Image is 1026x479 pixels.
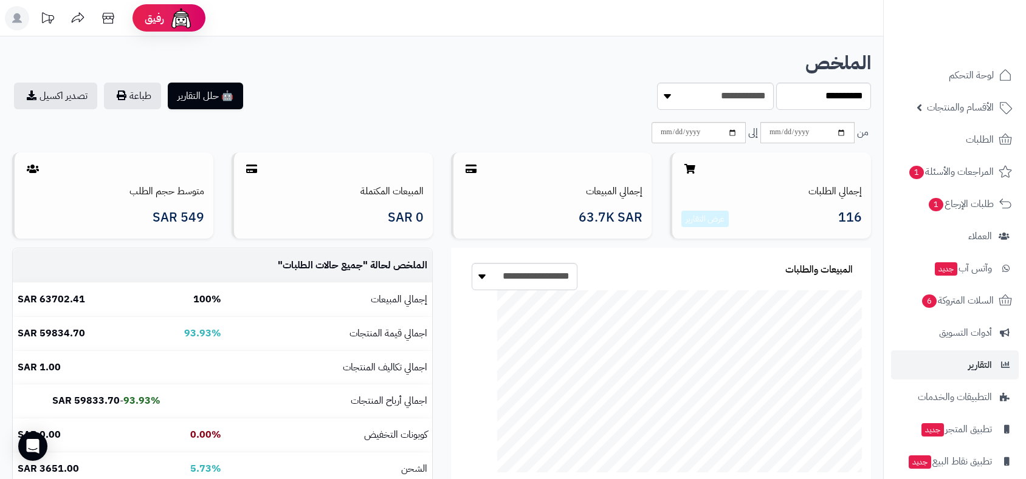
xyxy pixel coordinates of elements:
[123,393,160,408] b: 93.93%
[18,432,47,461] div: Open Intercom Messenger
[808,184,862,199] a: إجمالي الطلبات
[908,163,994,180] span: المراجعات والأسئلة
[891,189,1019,219] a: طلبات الإرجاع1
[939,324,992,341] span: أدوات التسويق
[927,99,994,116] span: الأقسام والمنتجات
[193,292,221,307] b: 100%
[18,292,85,307] b: 63702.41 SAR
[968,356,992,373] span: التقارير
[32,6,63,33] a: تحديثات المنصة
[226,249,432,282] td: الملخص لحالة " "
[891,254,1019,283] a: وآتس آبجديد
[943,9,1014,35] img: logo-2.png
[934,260,992,277] span: وآتس آب
[169,6,193,30] img: ai-face.png
[891,61,1019,90] a: لوحة التحكم
[891,222,1019,251] a: العملاء
[153,211,204,225] span: 549 SAR
[857,126,869,140] span: من
[14,83,97,109] a: تصدير اكسيل
[18,326,85,341] b: 59834.70 SAR
[388,211,424,225] span: 0 SAR
[891,382,1019,412] a: التطبيقات والخدمات
[13,384,165,418] td: -
[360,184,424,199] a: المبيعات المكتملة
[190,427,221,442] b: 0.00%
[104,83,161,109] button: طباعة
[891,157,1019,186] a: المراجعات والأسئلة1
[928,195,994,212] span: طلبات الإرجاع
[226,283,432,316] td: إجمالي المبيعات
[18,427,61,442] b: 0.00 SAR
[921,423,944,437] span: جديد
[949,67,994,84] span: لوحة التحكم
[168,83,243,109] button: 🤖 حلل التقارير
[838,211,862,228] span: 116
[18,461,79,476] b: 3651.00 SAR
[748,126,758,140] span: إلى
[785,265,853,276] h3: المبيعات والطلبات
[966,131,994,148] span: الطلبات
[226,317,432,350] td: اجمالي قيمة المنتجات
[891,318,1019,347] a: أدوات التسويق
[145,11,164,25] span: رفيق
[184,326,221,341] b: 93.93%
[935,262,957,276] span: جديد
[968,228,992,245] span: العملاء
[891,125,1019,154] a: الطلبات
[190,461,221,476] b: 5.73%
[226,384,432,418] td: اجمالي أرباح المنتجات
[283,258,363,273] span: جميع حالات الطلبات
[891,350,1019,379] a: التقارير
[805,49,871,77] b: الملخص
[52,393,120,408] b: 59833.70 SAR
[891,286,1019,315] a: السلات المتروكة6
[686,212,725,225] a: عرض التقارير
[920,421,992,438] span: تطبيق المتجر
[921,292,994,309] span: السلات المتروكة
[918,389,992,406] span: التطبيقات والخدمات
[891,415,1019,444] a: تطبيق المتجرجديد
[226,351,432,384] td: اجمالي تكاليف المنتجات
[226,418,432,452] td: كوبونات التخفيض
[909,455,931,469] span: جديد
[907,453,992,470] span: تطبيق نقاط البيع
[922,294,937,308] span: 6
[129,184,204,199] a: متوسط حجم الطلب
[929,198,943,211] span: 1
[909,166,924,179] span: 1
[18,360,61,375] b: 1.00 SAR
[579,211,642,225] span: 63.7K SAR
[586,184,642,199] a: إجمالي المبيعات
[891,447,1019,476] a: تطبيق نقاط البيعجديد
